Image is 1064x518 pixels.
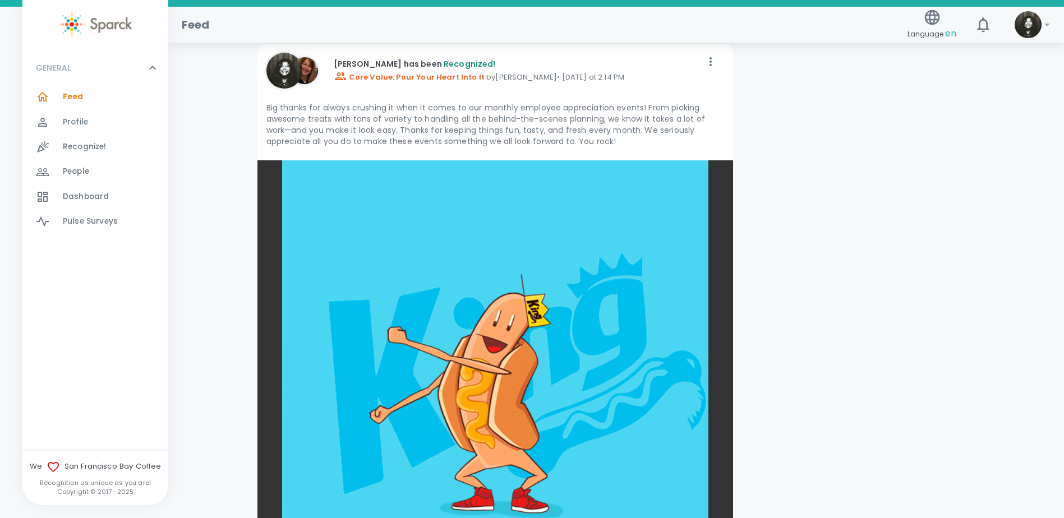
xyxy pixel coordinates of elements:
span: Feed [63,91,84,103]
span: Pulse Surveys [63,216,118,227]
span: Recognized! [444,58,496,70]
p: by [PERSON_NAME] • [DATE] at 2:14 PM [334,70,702,83]
span: Core Value: Pour Your Heart Into It [334,72,485,82]
span: Recognize! [63,141,107,152]
img: Sparck logo [59,11,132,38]
span: We San Francisco Bay Coffee [22,460,168,474]
a: Feed [22,85,168,109]
div: GENERAL [22,85,168,238]
div: GENERAL [22,51,168,85]
span: Dashboard [63,191,109,202]
p: [PERSON_NAME] has been [334,58,702,70]
img: Picture of Angel Coloyan [266,53,302,89]
a: Pulse Surveys [22,209,168,234]
span: People [63,166,89,177]
span: Language: [908,26,956,41]
p: Big thanks for always crushing it when it comes to our monthly employee appreciation events! From... [266,102,724,147]
span: en [945,27,956,40]
button: Language:en [903,5,961,45]
a: Dashboard [22,184,168,209]
img: Picture of Angel [1015,11,1042,38]
p: GENERAL [36,62,71,73]
img: Picture of Sherry Walck [291,57,318,84]
span: Profile [63,117,88,128]
a: Sparck logo [22,11,168,38]
p: Copyright © 2017 - 2025 [22,487,168,496]
a: Profile [22,110,168,135]
a: People [22,159,168,184]
p: Recognition as unique as you are! [22,478,168,487]
a: Recognize! [22,135,168,159]
h1: Feed [182,16,210,34]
